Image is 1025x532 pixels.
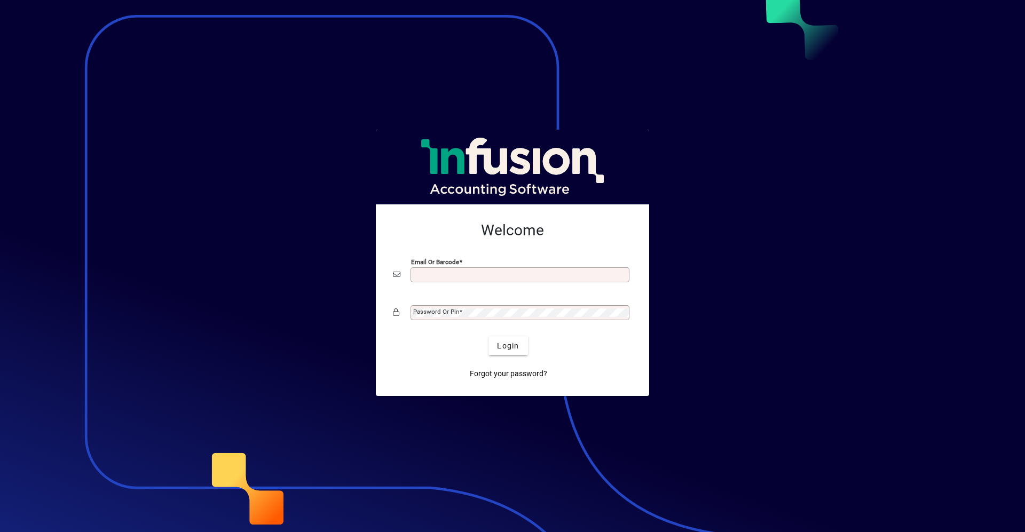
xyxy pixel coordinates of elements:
[411,258,459,266] mat-label: Email or Barcode
[497,340,519,352] span: Login
[466,364,551,383] a: Forgot your password?
[470,368,547,379] span: Forgot your password?
[413,308,459,315] mat-label: Password or Pin
[488,336,527,355] button: Login
[393,221,632,240] h2: Welcome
